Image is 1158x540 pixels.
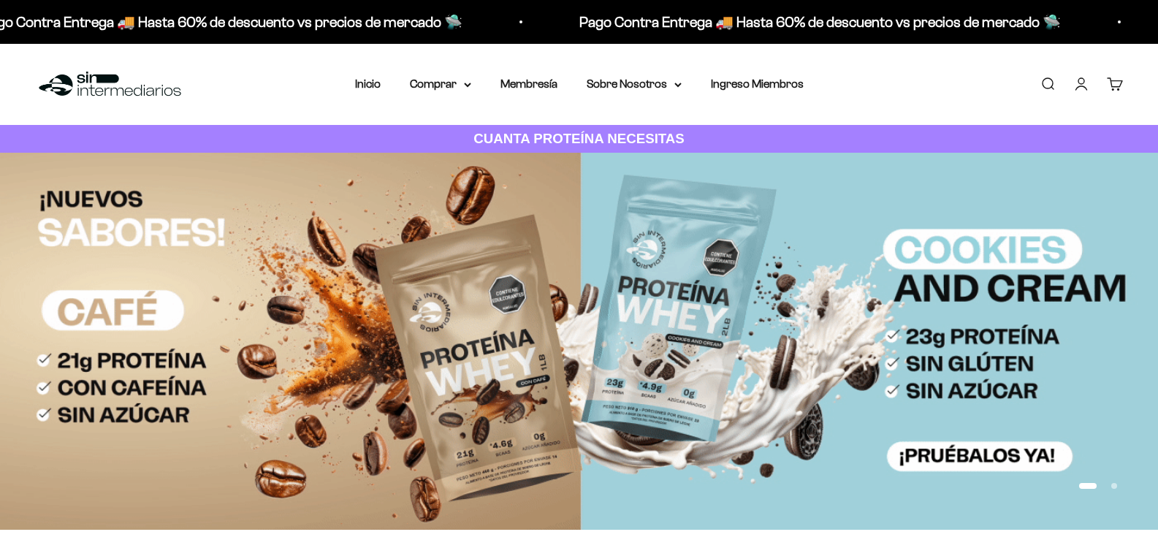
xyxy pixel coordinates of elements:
[587,75,682,94] summary: Sobre Nosotros
[711,77,804,90] a: Ingreso Miembros
[410,75,471,94] summary: Comprar
[500,77,557,90] a: Membresía
[473,131,685,146] strong: CUANTA PROTEÍNA NECESITAS
[148,10,630,34] p: Pago Contra Entrega 🚚 Hasta 60% de descuento vs precios de mercado 🛸
[355,77,381,90] a: Inicio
